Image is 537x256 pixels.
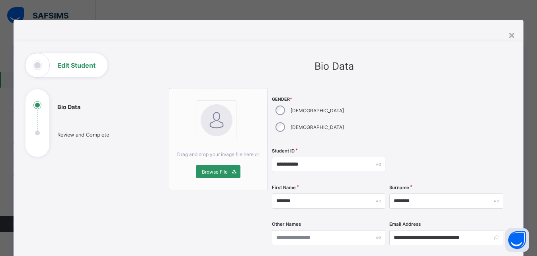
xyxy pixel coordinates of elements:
label: [DEMOGRAPHIC_DATA] [291,107,344,113]
button: Open asap [505,228,529,252]
label: Email Address [389,221,421,227]
div: bannerImageDrag and drop your image file here orBrowse File [169,88,268,190]
img: bannerImage [201,104,232,136]
span: Gender [272,97,385,102]
label: First Name [272,185,296,190]
h1: Edit Student [57,62,96,68]
label: Surname [389,185,409,190]
span: Browse File [202,169,228,175]
span: Drag and drop your image file here or [177,151,259,157]
label: Other Names [272,221,301,227]
div: × [508,28,516,41]
label: [DEMOGRAPHIC_DATA] [291,124,344,130]
span: Bio Data [314,60,354,72]
label: Student ID [272,148,295,154]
